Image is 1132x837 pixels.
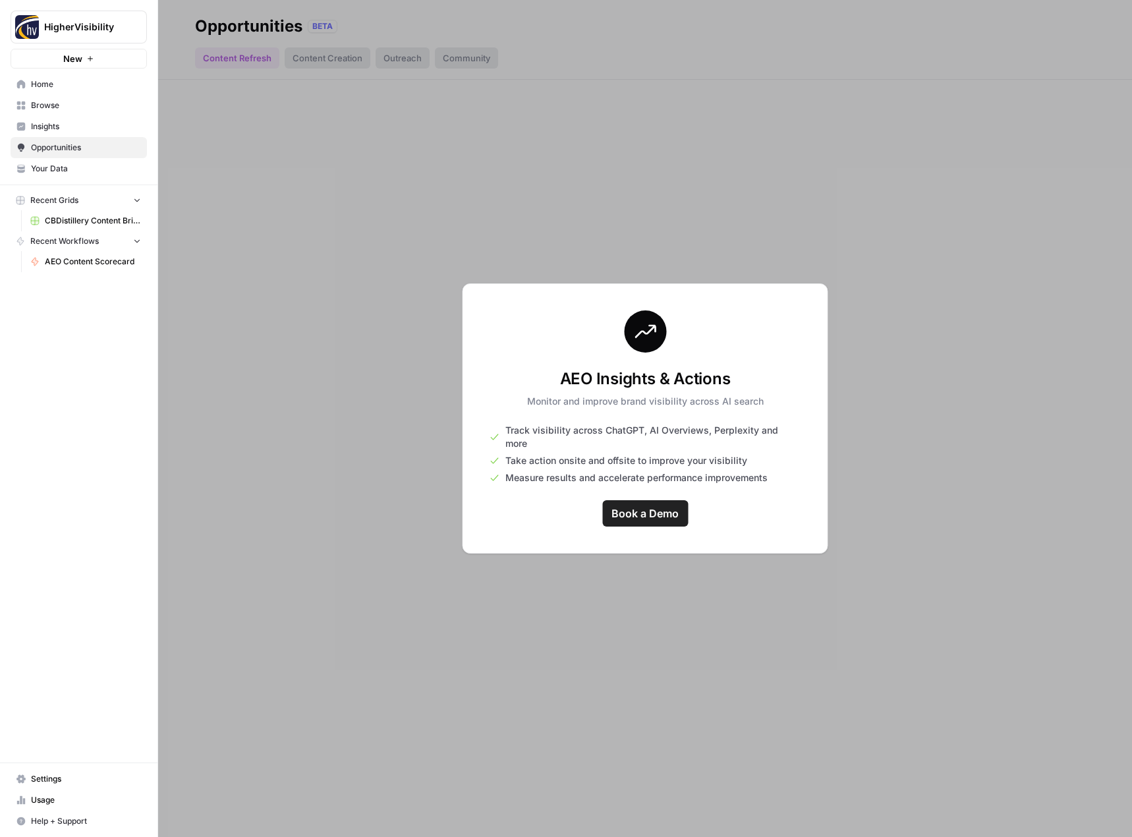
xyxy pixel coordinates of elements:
a: Browse [11,95,147,116]
span: Track visibility across ChatGPT, AI Overviews, Perplexity and more [505,424,801,450]
span: Settings [31,773,141,785]
button: Workspace: HigherVisibility [11,11,147,43]
a: Home [11,74,147,95]
span: Your Data [31,163,141,175]
p: Monitor and improve brand visibility across AI search [527,395,764,408]
span: Book a Demo [611,505,679,521]
button: New [11,49,147,69]
a: Book a Demo [602,500,688,527]
img: HigherVisibility Logo [15,15,39,39]
span: HigherVisibility [44,20,124,34]
span: New [63,52,82,65]
a: Opportunities [11,137,147,158]
span: Browse [31,100,141,111]
span: Home [31,78,141,90]
h3: AEO Insights & Actions [527,368,764,390]
span: Recent Workflows [30,235,99,247]
span: AEO Content Scorecard [45,256,141,268]
span: Help + Support [31,815,141,827]
span: Take action onsite and offsite to improve your visibility [505,454,747,467]
a: CBDistillery Content Briefs [24,210,147,231]
span: Usage [31,794,141,806]
button: Recent Workflows [11,231,147,251]
a: AEO Content Scorecard [24,251,147,272]
a: Insights [11,116,147,137]
span: Opportunities [31,142,141,154]
span: Measure results and accelerate performance improvements [505,471,768,484]
span: CBDistillery Content Briefs [45,215,141,227]
button: Recent Grids [11,190,147,210]
button: Help + Support [11,811,147,832]
a: Your Data [11,158,147,179]
a: Settings [11,768,147,790]
span: Insights [31,121,141,132]
a: Usage [11,790,147,811]
span: Recent Grids [30,194,78,206]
